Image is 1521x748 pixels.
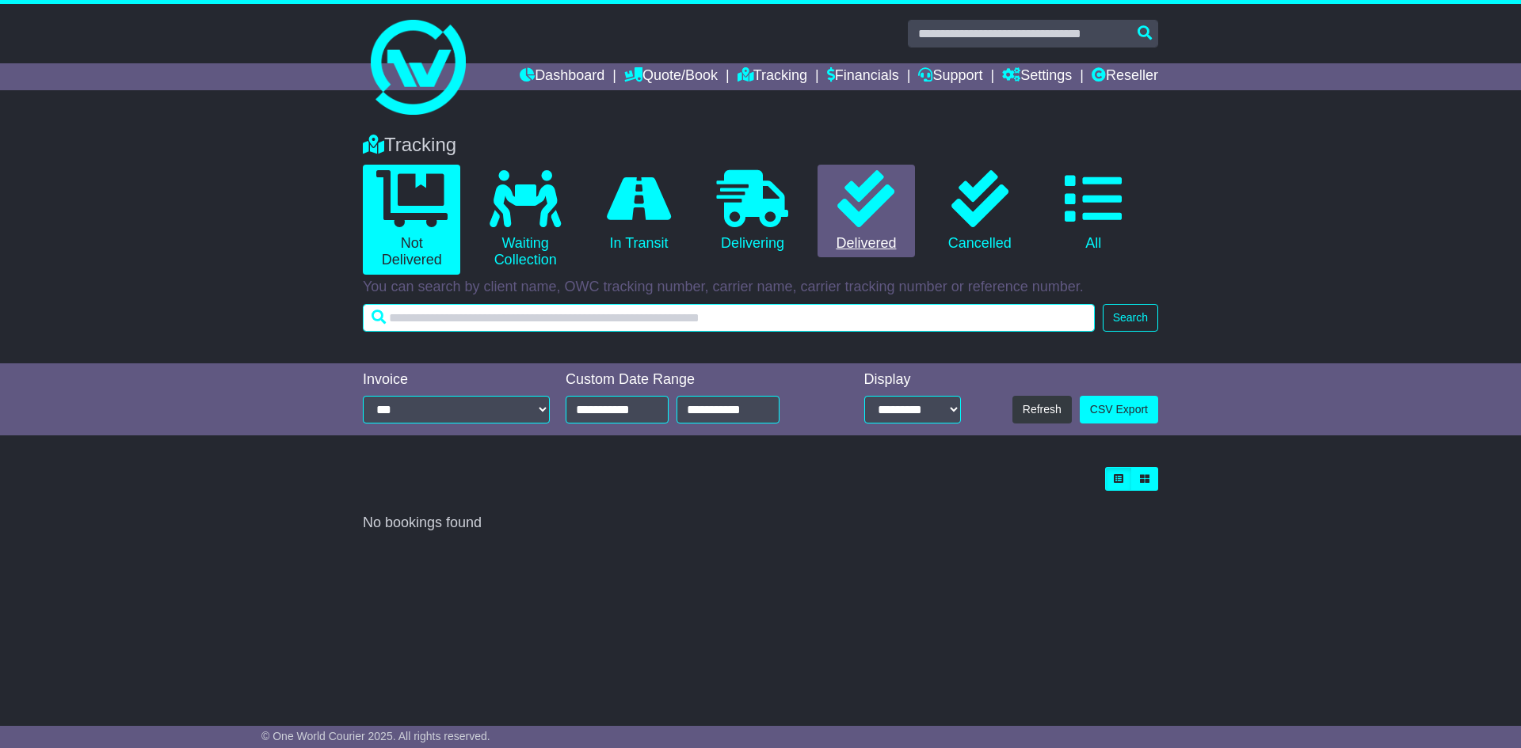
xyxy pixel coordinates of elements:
a: Delivering [703,165,801,258]
a: All [1045,165,1142,258]
button: Refresh [1012,396,1072,423]
a: Reseller [1092,63,1158,90]
span: © One World Courier 2025. All rights reserved. [261,730,490,742]
div: Custom Date Range [566,371,820,389]
div: Tracking [355,134,1166,157]
button: Search [1103,304,1158,332]
a: Quote/Book [624,63,718,90]
div: Display [864,371,961,389]
div: Invoice [363,371,550,389]
a: Financials [827,63,899,90]
a: Dashboard [520,63,604,90]
a: CSV Export [1080,396,1158,423]
a: Support [918,63,982,90]
a: Not Delivered [363,165,460,275]
a: Delivered [818,165,915,258]
a: In Transit [590,165,688,258]
a: Tracking [738,63,807,90]
a: Cancelled [931,165,1028,258]
p: You can search by client name, OWC tracking number, carrier name, carrier tracking number or refe... [363,279,1158,296]
a: Waiting Collection [476,165,574,275]
div: No bookings found [363,514,1158,532]
a: Settings [1002,63,1072,90]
